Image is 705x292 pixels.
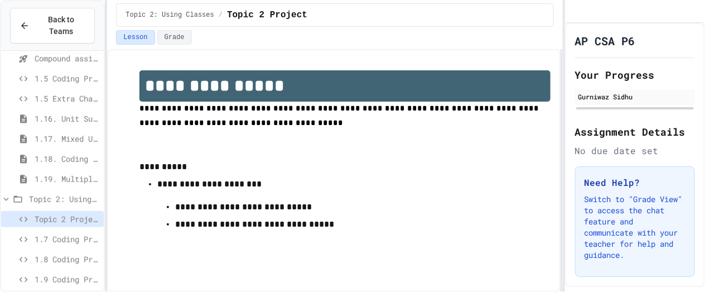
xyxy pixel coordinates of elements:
[35,73,99,84] span: 1.5 Coding Practice
[35,52,99,64] span: Compound assignment operators - Quiz
[36,14,85,37] span: Back to Teams
[10,8,95,44] button: Back to Teams
[29,193,99,205] span: Topic 2: Using Classes
[35,133,99,145] span: 1.17. Mixed Up Code Practice 1.1-1.6
[227,8,307,22] span: Topic 2 Project
[575,67,695,83] h2: Your Progress
[35,213,99,225] span: Topic 2 Project
[35,173,99,185] span: 1.19. Multiple Choice Exercises for Unit 1a (1.1-1.6)
[35,274,99,285] span: 1.9 Coding Practice
[35,253,99,265] span: 1.8 Coding Practice
[575,144,695,157] div: No due date set
[575,124,695,140] h2: Assignment Details
[35,233,99,245] span: 1.7 Coding Practice
[35,153,99,165] span: 1.18. Coding Practice 1a (1.1-1.6)
[35,93,99,104] span: 1.5 Extra Challenge Problem
[219,11,223,20] span: /
[578,92,692,102] div: Gurniwaz Sidhu
[35,113,99,125] span: 1.16. Unit Summary 1a (1.1-1.6)
[157,30,192,45] button: Grade
[116,30,154,45] button: Lesson
[585,194,685,261] p: Switch to "Grade View" to access the chat feature and communicate with your teacher for help and ...
[585,176,685,189] h3: Need Help?
[125,11,214,20] span: Topic 2: Using Classes
[575,33,635,49] h1: AP CSA P6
